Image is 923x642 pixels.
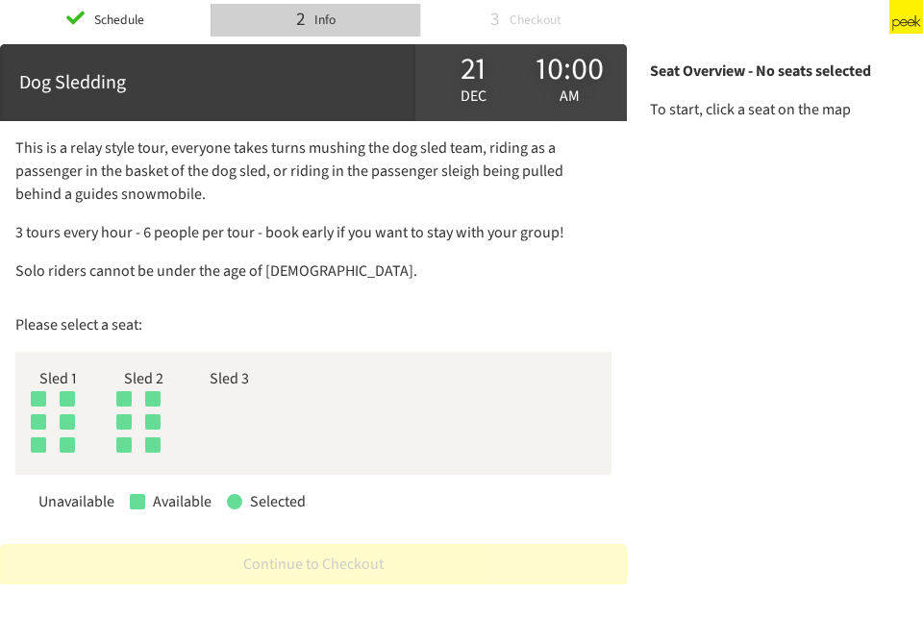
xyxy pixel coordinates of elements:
[242,490,306,513] div: Selected
[521,83,617,110] div: am
[202,367,257,390] div: Sled 3
[211,4,421,36] li: 2 Info
[425,52,521,113] div: Dec
[15,221,611,244] p: 3 tours every hour - 6 people per tour - book early if you want to stay with your group!
[712,11,873,30] div: Powered by [DOMAIN_NAME]
[650,61,871,82] span: Seat Overview - No seats selected
[309,6,337,35] div: Info
[650,83,904,121] div: To start, click a seat on the map
[19,68,396,97] div: Dog Sledding
[503,6,561,35] div: Checkout
[490,6,500,34] div: 3
[425,56,521,83] div: 21
[420,4,631,36] li: 3 Checkout
[31,367,86,390] div: Sled 1
[296,6,306,34] div: 2
[415,44,627,121] div: 21 Dec 10:00 am
[31,490,114,513] div: Unavailable
[15,259,611,283] p: Solo riders cannot be under the age of [DEMOGRAPHIC_DATA].
[521,56,617,83] div: 10:00
[15,313,611,336] p: Please select a seat:
[116,367,171,390] div: Sled 2
[145,490,212,513] div: Available
[15,136,611,206] p: This is a relay style tour, everyone takes turns mushing the dog sled team, riding as a passenger...
[87,6,144,35] div: Schedule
